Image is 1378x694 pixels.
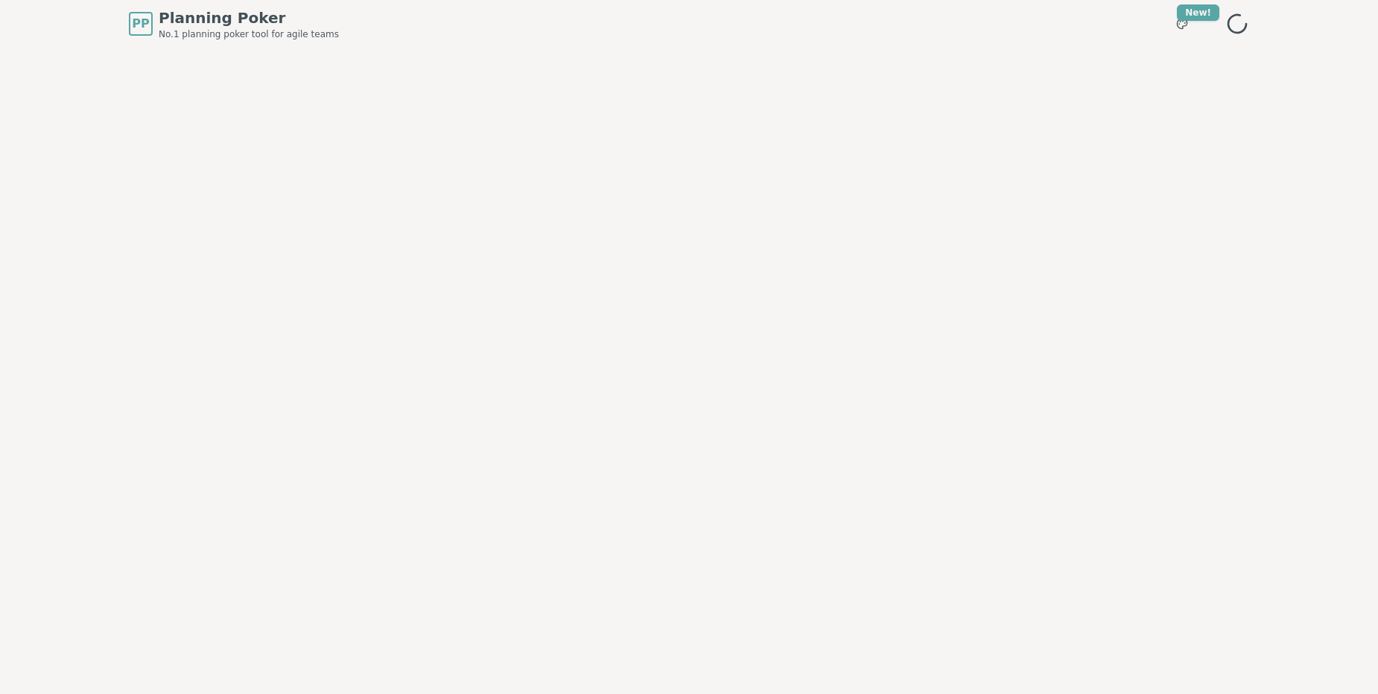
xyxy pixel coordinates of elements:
[1169,10,1196,37] button: New!
[132,15,149,33] span: PP
[129,7,339,40] a: PPPlanning PokerNo.1 planning poker tool for agile teams
[159,28,339,40] span: No.1 planning poker tool for agile teams
[159,7,339,28] span: Planning Poker
[1177,4,1219,21] div: New!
